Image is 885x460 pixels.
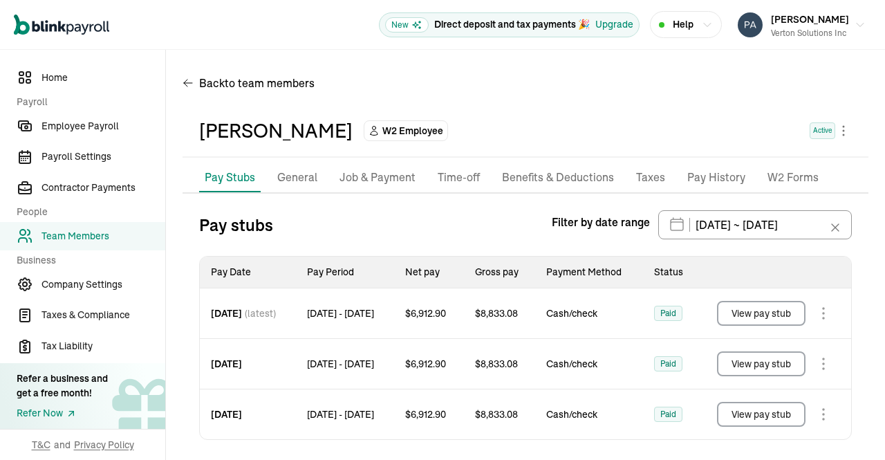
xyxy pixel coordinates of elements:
span: Team Members [41,229,165,243]
span: Back [199,75,315,91]
span: Company Settings [41,277,165,292]
span: Tax Liability [41,339,165,353]
th: Pay Period [296,257,394,288]
h3: Pay stubs [199,214,273,236]
span: $ 8,833.08 [475,407,518,421]
button: View pay stub [717,351,805,376]
span: $ 8,833.08 [475,357,518,371]
p: Pay Stubs [205,169,255,185]
span: Cash/check [546,407,632,421]
span: [DATE] - [DATE] [307,407,374,421]
span: Cash/check [546,306,632,320]
button: Backto team members [183,66,315,100]
th: Gross pay [464,257,536,288]
span: Active [810,122,835,139]
span: Contractor Payments [41,181,165,195]
span: Paid [660,407,676,421]
p: Job & Payment [339,169,416,187]
span: Paid [660,357,676,371]
a: Refer Now [17,406,108,421]
span: $ 6,912.90 [405,407,446,421]
span: Payroll [17,95,157,109]
span: [DATE] [211,306,242,320]
span: People [17,205,157,219]
span: Filter by date range [552,214,650,230]
span: Business [17,253,157,268]
th: Pay Date [200,257,296,288]
span: Cash/check [546,357,632,371]
span: [DATE] [211,357,242,371]
button: Help [650,11,722,38]
span: Help [673,17,693,32]
span: Taxes & Compliance [41,308,165,322]
p: Benefits & Deductions [502,169,614,187]
span: W2 Employee [382,124,443,138]
p: Taxes [636,169,665,187]
button: View pay stub [717,301,805,326]
th: Payment Method [535,257,643,288]
input: XX/XX/XX ~ XX/XX/XX [658,210,852,239]
span: [DATE] - [DATE] [307,306,374,320]
th: Net pay [394,257,463,288]
span: [DATE] [211,407,242,421]
iframe: Chat Widget [816,394,885,460]
span: $ 6,912.90 [405,306,446,320]
span: Employee Payroll [41,119,165,134]
button: [PERSON_NAME]Verton Solutions Inc [732,8,871,42]
span: $ 8,833.08 [475,306,518,320]
p: Time-off [438,169,480,187]
span: Payroll Settings [41,149,165,164]
p: Direct deposit and tax payments 🎉 [434,17,590,32]
th: Status [643,257,699,288]
span: [DATE] - [DATE] [307,357,374,371]
span: T&C [32,438,50,452]
div: Verton Solutions Inc [771,27,849,39]
span: New [385,17,429,33]
p: W2 Forms [767,169,819,187]
p: General [277,169,317,187]
span: Privacy Policy [74,438,134,452]
div: Refer a business and get a free month! [17,371,108,401]
div: [PERSON_NAME] [199,116,353,145]
button: View pay stub [717,402,805,427]
p: Pay History [687,169,745,187]
span: $ 6,912.90 [405,357,446,371]
span: [PERSON_NAME] [771,13,849,26]
button: Upgrade [595,17,633,32]
span: to team members [225,75,315,91]
span: (latest) [245,306,276,320]
span: Paid [660,306,676,320]
span: Home [41,71,165,85]
nav: Global [14,5,109,45]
